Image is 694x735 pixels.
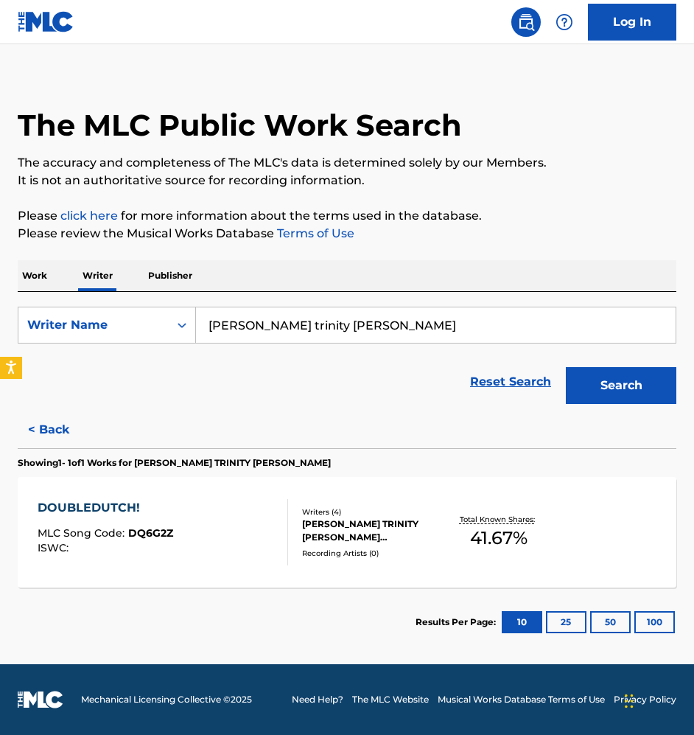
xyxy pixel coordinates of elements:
[18,411,106,448] button: < Back
[18,154,676,172] p: The accuracy and completeness of The MLC's data is determined solely by our Members.
[352,693,429,706] a: The MLC Website
[18,691,63,708] img: logo
[416,616,500,629] p: Results Per Page:
[302,518,444,544] div: [PERSON_NAME] TRINITY [PERSON_NAME] [PERSON_NAME] [PERSON_NAME], [PERSON_NAME]
[555,13,573,31] img: help
[463,366,558,398] a: Reset Search
[78,260,117,291] p: Writer
[502,611,542,633] button: 10
[292,693,343,706] a: Need Help?
[517,13,535,31] img: search
[18,225,676,243] p: Please review the Musical Works Database
[620,664,694,735] iframe: Chat Widget
[550,7,579,37] div: Help
[590,611,631,633] button: 50
[18,307,676,411] form: Search Form
[18,456,331,470] p: Showing 1 - 1 of 1 Works for [PERSON_NAME] TRINITY [PERSON_NAME]
[438,693,605,706] a: Musical Works Database Terms of Use
[634,611,675,633] button: 100
[38,541,72,554] span: ISWC :
[511,7,541,37] a: Public Search
[566,367,676,404] button: Search
[81,693,252,706] span: Mechanical Licensing Collective © 2025
[588,4,676,41] a: Log In
[614,693,676,706] a: Privacy Policy
[18,477,676,588] a: DOUBLEDUTCH!MLC Song Code:DQ6G2ZISWC:Writers (4)[PERSON_NAME] TRINITY [PERSON_NAME] [PERSON_NAME]...
[470,525,527,551] span: 41.67 %
[302,548,444,559] div: Recording Artists ( 0 )
[625,679,634,723] div: Drag
[18,11,74,32] img: MLC Logo
[18,207,676,225] p: Please for more information about the terms used in the database.
[460,514,539,525] p: Total Known Shares:
[38,499,173,517] div: DOUBLEDUTCH!
[27,316,160,334] div: Writer Name
[128,526,173,540] span: DQ6G2Z
[60,209,118,223] a: click here
[302,506,444,518] div: Writers ( 4 )
[18,260,52,291] p: Work
[546,611,586,633] button: 25
[38,526,128,540] span: MLC Song Code :
[144,260,197,291] p: Publisher
[18,107,462,144] h1: The MLC Public Work Search
[18,172,676,189] p: It is not an authoritative source for recording information.
[274,226,354,240] a: Terms of Use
